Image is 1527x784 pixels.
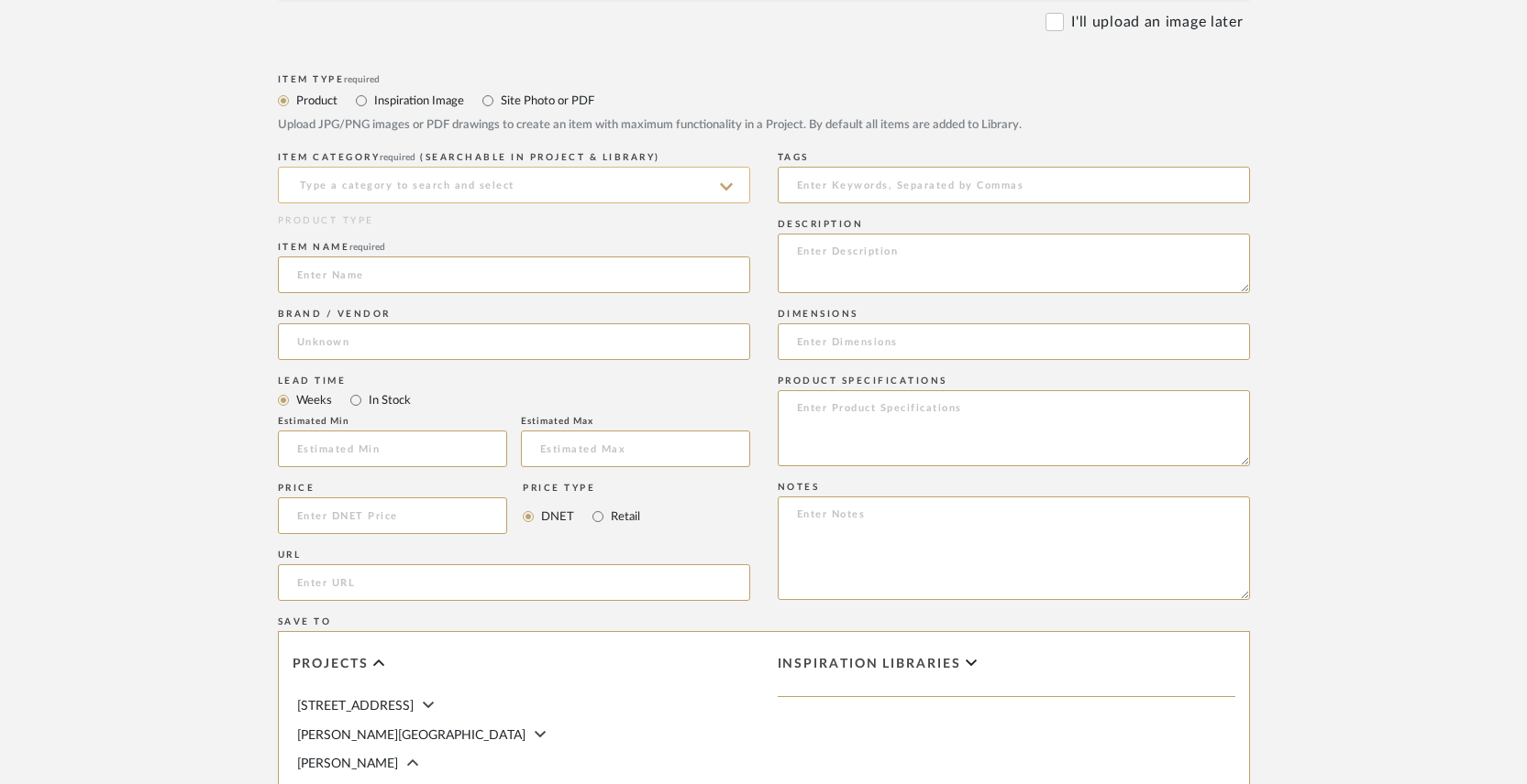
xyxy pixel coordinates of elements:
mat-radio-group: Select price type [523,497,640,534]
input: Unknown [278,323,750,360]
div: Brand / Vendor [278,309,750,320]
span: Inspiration libraries [778,657,961,672]
div: Price Type [523,483,640,494]
div: Item name [278,242,750,253]
input: Estimated Max [521,430,750,467]
div: Product Specifications [778,376,1250,387]
input: Enter URL [278,564,750,601]
div: Dimensions [778,309,1250,320]
span: required [344,75,380,84]
div: ITEM CATEGORY [278,152,750,163]
span: (Searchable in Project & Library) [420,153,660,162]
label: Inspiration Image [372,91,464,111]
label: Retail [609,506,640,527]
div: Item Type [278,74,1250,85]
div: URL [278,550,750,561]
label: In Stock [367,390,411,410]
span: Projects [293,657,369,672]
input: Type a category to search and select [278,167,750,203]
div: PRODUCT TYPE [278,214,750,228]
div: Upload JPG/PNG images or PDF drawings to create an item with maximum functionality in a Project. ... [278,116,1250,135]
label: Product [294,91,337,111]
span: [PERSON_NAME][GEOGRAPHIC_DATA] [297,729,526,742]
mat-radio-group: Select item type [278,388,750,411]
label: I'll upload an image later [1071,11,1243,33]
label: Weeks [294,390,332,410]
mat-radio-group: Select item type [278,89,1250,112]
div: Description [778,219,1250,230]
div: Estimated Max [521,416,750,427]
div: Price [278,483,508,494]
span: [STREET_ADDRESS] [297,700,414,713]
div: Estimated Min [278,416,507,427]
span: required [349,243,385,252]
div: Notes [778,482,1250,493]
div: Save To [278,616,1250,627]
input: Enter Keywords, Separated by Commas [778,167,1250,203]
div: Lead Time [278,376,750,387]
label: Site Photo or PDF [499,91,594,111]
div: Tags [778,152,1250,163]
input: Enter Name [278,256,750,293]
span: required [380,153,415,162]
label: DNET [539,506,574,527]
span: [PERSON_NAME] [297,757,398,770]
input: Enter DNET Price [278,497,508,534]
input: Estimated Min [278,430,507,467]
input: Enter Dimensions [778,323,1250,360]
